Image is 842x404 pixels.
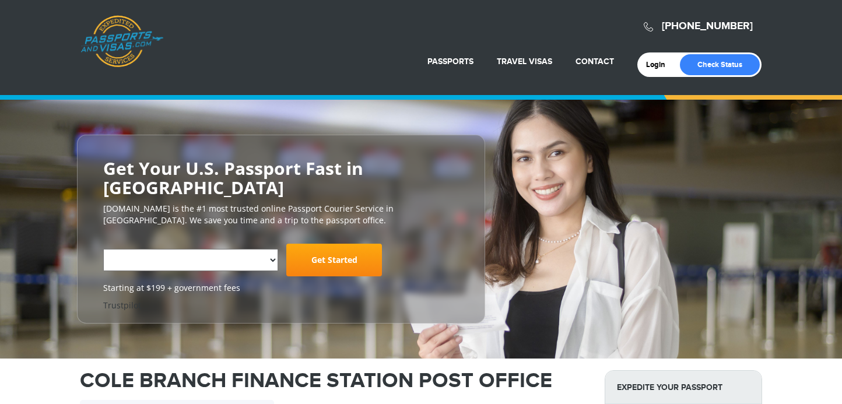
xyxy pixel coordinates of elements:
[605,371,762,404] strong: Expedite Your Passport
[103,282,459,294] span: Starting at $199 + government fees
[286,244,382,276] a: Get Started
[680,54,760,75] a: Check Status
[646,60,673,69] a: Login
[576,57,614,66] a: Contact
[80,15,163,68] a: Passports & [DOMAIN_NAME]
[497,57,552,66] a: Travel Visas
[103,159,459,197] h2: Get Your U.S. Passport Fast in [GEOGRAPHIC_DATA]
[427,57,473,66] a: Passports
[103,203,459,226] p: [DOMAIN_NAME] is the #1 most trusted online Passport Courier Service in [GEOGRAPHIC_DATA]. We sav...
[80,370,587,391] h1: COLE BRANCH FINANCE STATION POST OFFICE
[103,300,141,311] a: Trustpilot
[662,20,753,33] a: [PHONE_NUMBER]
